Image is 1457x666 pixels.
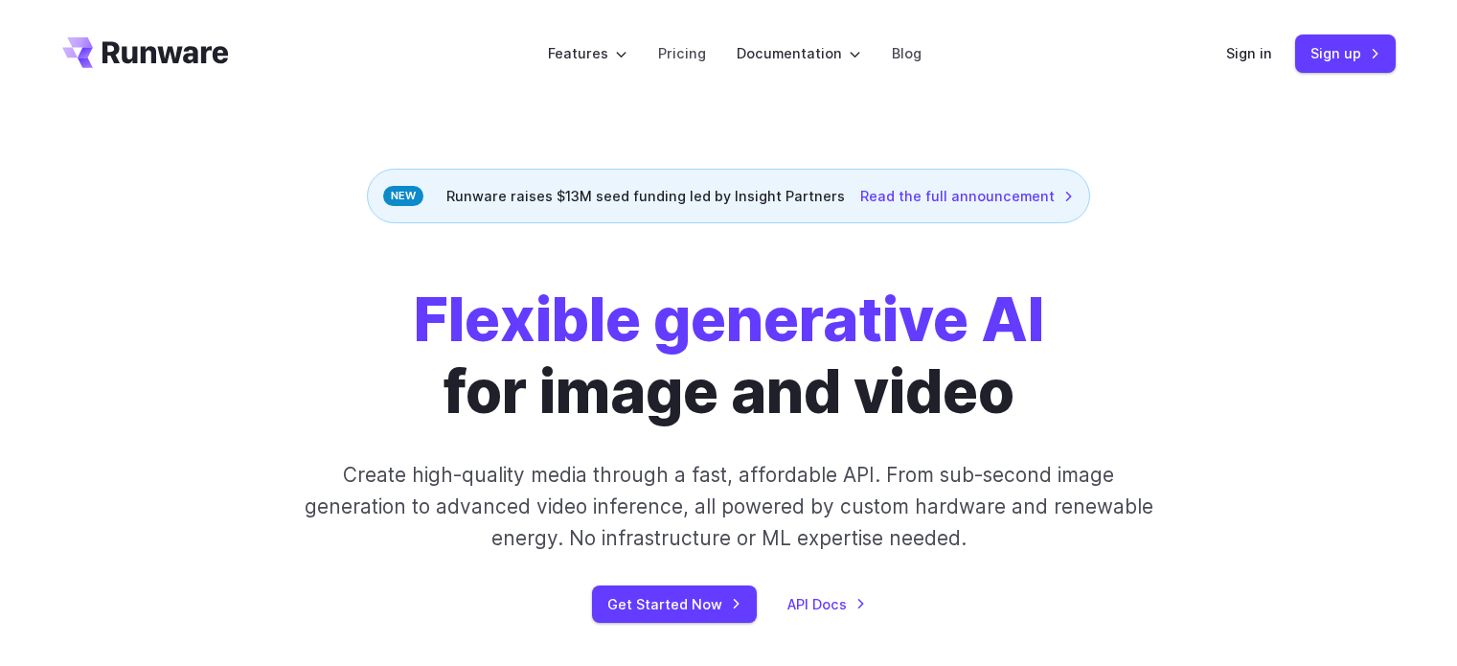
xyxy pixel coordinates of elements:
[302,459,1155,555] p: Create high-quality media through a fast, affordable API. From sub-second image generation to adv...
[892,42,922,64] a: Blog
[658,42,706,64] a: Pricing
[414,284,1044,356] strong: Flexible generative AI
[787,593,866,615] a: API Docs
[1295,34,1396,72] a: Sign up
[592,586,757,623] a: Get Started Now
[737,42,861,64] label: Documentation
[548,42,627,64] label: Features
[414,285,1044,428] h1: for image and video
[62,37,229,68] a: Go to /
[1226,42,1272,64] a: Sign in
[367,169,1090,223] div: Runware raises $13M seed funding led by Insight Partners
[860,185,1074,207] a: Read the full announcement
